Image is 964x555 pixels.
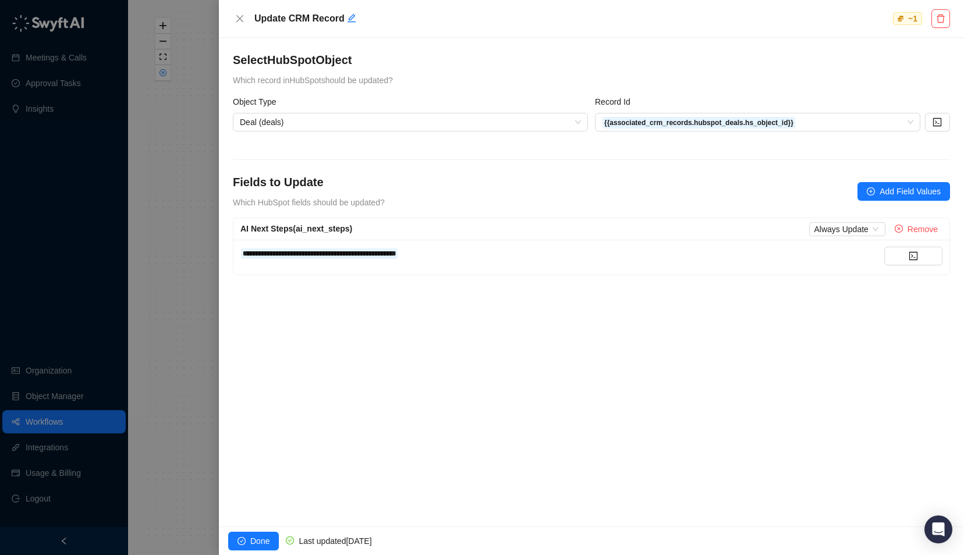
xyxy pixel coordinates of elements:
[228,532,279,550] button: Done
[933,118,942,127] span: code
[595,95,639,108] label: Record Id
[814,223,880,236] span: Always Update
[233,198,385,207] span: Which HubSpot fields should be updated?
[233,76,393,85] span: Which record in HubSpot should be updated?
[867,187,875,195] span: plus-circle
[906,13,920,24] div: ~ 1
[895,225,903,233] span: close-circle
[880,185,941,198] span: Add Field Values
[233,12,247,26] button: Close
[890,222,942,236] button: Remove
[240,224,352,233] span: AI Next Steps (ai_next_steps)
[299,536,371,546] span: Last updated [DATE]
[347,13,356,23] span: edit
[250,535,270,547] span: Done
[908,223,938,236] span: Remove
[233,174,385,190] h4: Fields to Update
[936,14,945,23] span: delete
[240,113,581,131] span: Deal (deals)
[238,537,246,545] span: check-circle
[286,536,294,545] span: check-circle
[235,14,244,23] span: close
[909,251,918,261] span: code
[857,182,950,201] button: Add Field Values
[233,95,284,108] label: Object Type
[604,119,793,127] strong: {{associated_crm_records.hubspot_deals.hs_object_id}}
[233,52,950,68] h4: Select HubSpot Object
[924,515,952,543] div: Open Intercom Messenger
[347,12,356,26] button: Edit
[254,12,890,26] h5: Update CRM Record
